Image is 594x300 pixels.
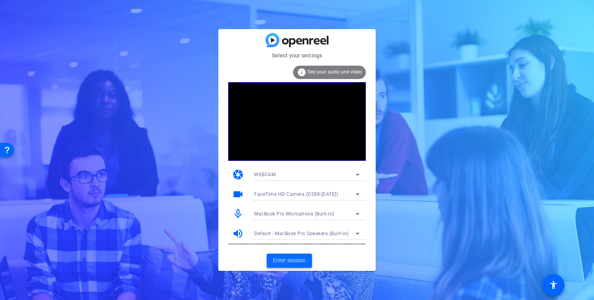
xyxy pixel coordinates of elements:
mat-icon: volume_up [232,228,244,239]
mat-icon: accessibility [549,280,558,290]
span: WEBCAM [254,172,275,177]
span: Test your audio and video [307,69,362,75]
button: Enter session [267,254,312,268]
span: Default - MacBook Pro Speakers (Built-in) [254,231,349,236]
span: MacBook Pro Microphone (Built-in) [254,211,334,217]
mat-icon: mic_none [232,208,244,220]
img: blue-gradient.svg [266,33,328,47]
span: Enter session [273,256,306,265]
mat-icon: camera [232,169,244,180]
mat-card-subtitle: Select your settings [218,51,376,60]
span: FaceTime HD Camera (D288:[DATE]) [254,191,338,197]
mat-icon: videocam [232,188,244,200]
mat-icon: info [297,68,306,77]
